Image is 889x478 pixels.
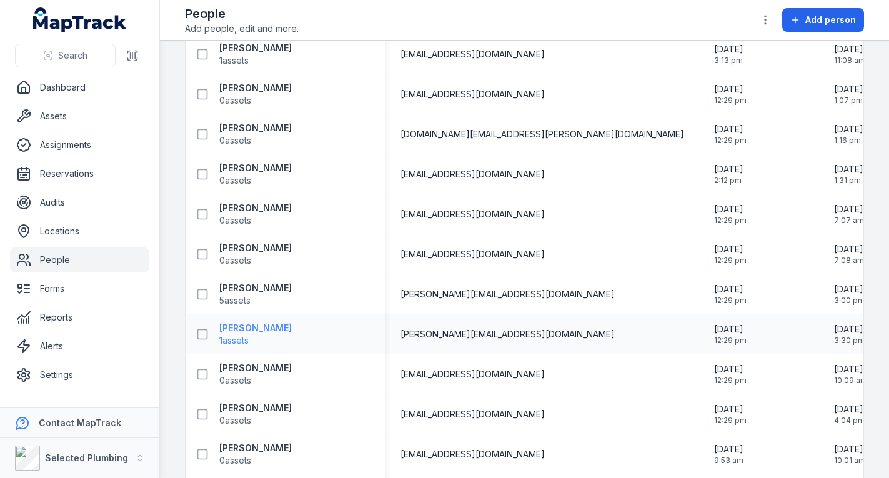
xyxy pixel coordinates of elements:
[219,402,292,427] a: [PERSON_NAME]0assets
[714,243,747,256] span: [DATE]
[400,168,545,181] span: [EMAIL_ADDRESS][DOMAIN_NAME]
[714,123,747,136] span: [DATE]
[10,190,149,215] a: Audits
[219,42,292,54] strong: [PERSON_NAME]
[219,122,292,147] a: [PERSON_NAME]0assets
[714,443,743,466] time: 8/7/2025, 9:53:03 AM
[834,416,865,426] span: 4:04 pm
[834,283,865,296] span: [DATE]
[834,163,863,186] time: 8/11/2025, 1:31:49 PM
[400,208,545,221] span: [EMAIL_ADDRESS][DOMAIN_NAME]
[834,83,863,96] span: [DATE]
[714,336,747,346] span: 12:29 pm
[834,203,864,216] span: [DATE]
[10,362,149,387] a: Settings
[400,448,545,461] span: [EMAIL_ADDRESS][DOMAIN_NAME]
[10,334,149,359] a: Alerts
[714,283,747,306] time: 1/14/2025, 12:29:42 PM
[834,96,863,106] span: 1:07 pm
[185,5,299,22] h2: People
[714,96,747,106] span: 12:29 pm
[10,276,149,301] a: Forms
[834,323,865,336] span: [DATE]
[219,442,292,454] strong: [PERSON_NAME]
[782,8,864,32] button: Add person
[400,88,545,101] span: [EMAIL_ADDRESS][DOMAIN_NAME]
[834,403,865,416] span: [DATE]
[714,176,743,186] span: 2:12 pm
[834,243,864,266] time: 8/15/2025, 7:08:03 AM
[33,7,127,32] a: MapTrack
[834,43,865,66] time: 8/11/2025, 11:08:49 AM
[834,363,867,386] time: 7/11/2025, 10:09:30 AM
[714,403,747,426] time: 1/14/2025, 12:29:42 PM
[219,362,292,374] strong: [PERSON_NAME]
[834,376,867,386] span: 10:09 am
[834,443,865,466] time: 8/7/2025, 10:01:18 AM
[219,122,292,134] strong: [PERSON_NAME]
[714,403,747,416] span: [DATE]
[219,294,251,307] span: 5 assets
[714,243,747,266] time: 1/14/2025, 12:29:42 PM
[834,323,865,346] time: 8/11/2025, 3:30:06 PM
[219,42,292,67] a: [PERSON_NAME]1assets
[834,456,865,466] span: 10:01 am
[400,288,615,301] span: [PERSON_NAME][EMAIL_ADDRESS][DOMAIN_NAME]
[219,442,292,467] a: [PERSON_NAME]0assets
[834,136,863,146] span: 1:16 pm
[834,176,863,186] span: 1:31 pm
[58,49,87,62] span: Search
[714,416,747,426] span: 12:29 pm
[185,22,299,35] span: Add people, edit and more.
[219,454,251,467] span: 0 assets
[714,323,747,336] span: [DATE]
[39,417,121,428] strong: Contact MapTrack
[714,203,747,216] span: [DATE]
[219,162,292,174] strong: [PERSON_NAME]
[219,374,251,387] span: 0 assets
[219,242,292,254] strong: [PERSON_NAME]
[714,43,743,66] time: 2/28/2025, 3:13:20 PM
[834,123,863,146] time: 8/11/2025, 1:16:06 PM
[714,56,743,66] span: 3:13 pm
[219,94,251,107] span: 0 assets
[834,123,863,136] span: [DATE]
[10,104,149,129] a: Assets
[714,83,747,96] span: [DATE]
[10,305,149,330] a: Reports
[714,163,743,186] time: 5/14/2025, 2:12:32 PM
[834,216,864,226] span: 7:07 am
[10,161,149,186] a: Reservations
[834,43,865,56] span: [DATE]
[219,202,292,227] a: [PERSON_NAME]0assets
[219,54,249,67] span: 1 assets
[714,376,747,386] span: 12:29 pm
[219,334,249,347] span: 1 assets
[219,214,251,227] span: 0 assets
[219,174,251,187] span: 0 assets
[714,456,743,466] span: 9:53 am
[714,363,747,376] span: [DATE]
[10,219,149,244] a: Locations
[834,83,863,106] time: 8/11/2025, 1:07:47 PM
[219,402,292,414] strong: [PERSON_NAME]
[15,44,116,67] button: Search
[219,162,292,187] a: [PERSON_NAME]0assets
[714,203,747,226] time: 1/14/2025, 12:29:42 PM
[400,328,615,341] span: [PERSON_NAME][EMAIL_ADDRESS][DOMAIN_NAME]
[834,363,867,376] span: [DATE]
[714,216,747,226] span: 12:29 pm
[714,256,747,266] span: 12:29 pm
[400,128,684,141] span: [DOMAIN_NAME][EMAIL_ADDRESS][PERSON_NAME][DOMAIN_NAME]
[10,75,149,100] a: Dashboard
[805,14,856,26] span: Add person
[400,368,545,381] span: [EMAIL_ADDRESS][DOMAIN_NAME]
[714,443,743,456] span: [DATE]
[714,283,747,296] span: [DATE]
[834,443,865,456] span: [DATE]
[219,254,251,267] span: 0 assets
[714,136,747,146] span: 12:29 pm
[834,403,865,426] time: 8/11/2025, 4:04:44 PM
[714,123,747,146] time: 1/14/2025, 12:29:42 PM
[10,132,149,157] a: Assignments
